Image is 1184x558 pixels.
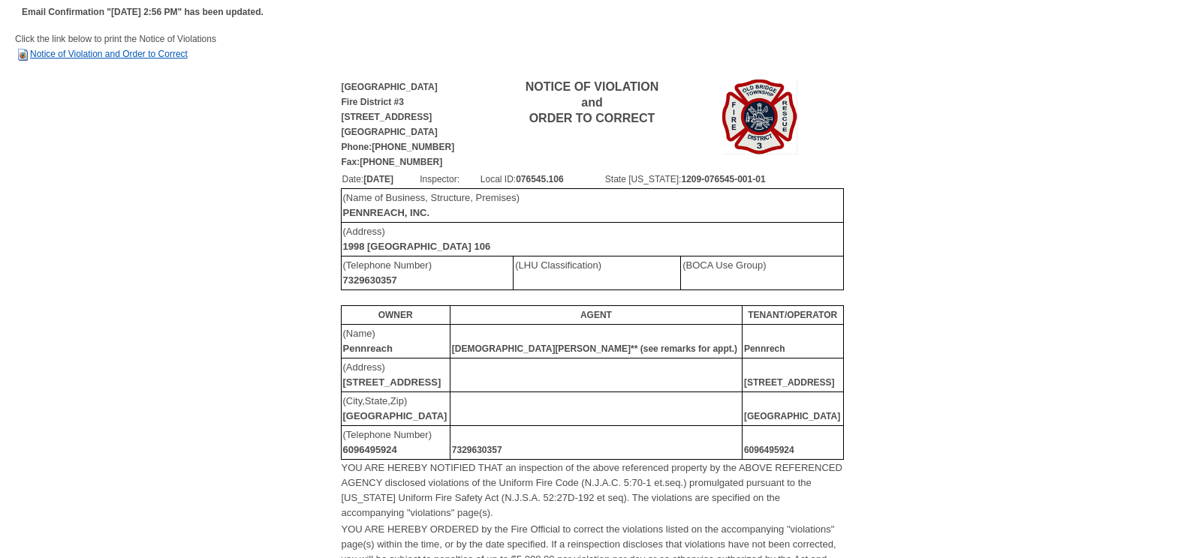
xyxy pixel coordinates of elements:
b: 076545.106 [516,174,563,184]
font: (BOCA Use Group) [682,259,766,271]
b: [GEOGRAPHIC_DATA] [343,410,447,421]
b: [DATE] [363,174,393,184]
b: 6096495924 [744,445,794,455]
td: Local ID: [480,171,604,187]
b: 7329630357 [343,274,397,286]
font: YOU ARE HEREBY NOTIFIED THAT an inspection of the above referenced property by the ABOVE REFERENC... [342,462,842,518]
a: Notice of Violation and Order to Correct [15,49,188,59]
b: TENANT/OPERATOR [748,310,837,320]
font: (Name of Business, Structure, Premises) [343,192,520,218]
b: 1998 [GEOGRAPHIC_DATA] 106 [343,241,491,252]
font: (Address) [343,361,441,388]
b: [GEOGRAPHIC_DATA] [744,411,840,421]
b: [STREET_ADDRESS] [744,377,835,388]
font: (City,State,Zip) [343,395,447,421]
td: Email Confirmation "[DATE] 2:56 PM" has been updated. [20,2,266,22]
b: 6096495924 [343,444,397,455]
b: OWNER [378,310,413,320]
td: Date: [342,171,420,187]
td: Inspector: [419,171,480,187]
span: Click the link below to print the Notice of Violations [15,34,216,59]
img: HTML Document [15,47,30,62]
b: [DEMOGRAPHIC_DATA][PERSON_NAME]** (see remarks for appt.) [452,343,737,354]
b: AGENT [580,310,612,320]
b: [STREET_ADDRESS] [343,376,441,388]
font: (Name) [343,328,393,354]
td: State [US_STATE]: [604,171,843,187]
b: [GEOGRAPHIC_DATA] Fire District #3 [STREET_ADDRESS] [GEOGRAPHIC_DATA] Phone:[PHONE_NUMBER] Fax:[P... [342,82,455,167]
b: 7329630357 [452,445,502,455]
b: 1209-076545-001-01 [681,174,765,184]
b: NOTICE OF VIOLATION and ORDER TO CORRECT [526,80,658,124]
font: (Telephone Number) [343,429,432,455]
img: Image [722,79,797,154]
font: (LHU Classification) [515,259,601,271]
b: PENNREACH, INC. [343,207,430,218]
b: Pennrech [744,343,785,354]
font: (Address) [343,226,491,252]
b: Pennreach [343,343,393,354]
font: (Telephone Number) [343,259,432,286]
